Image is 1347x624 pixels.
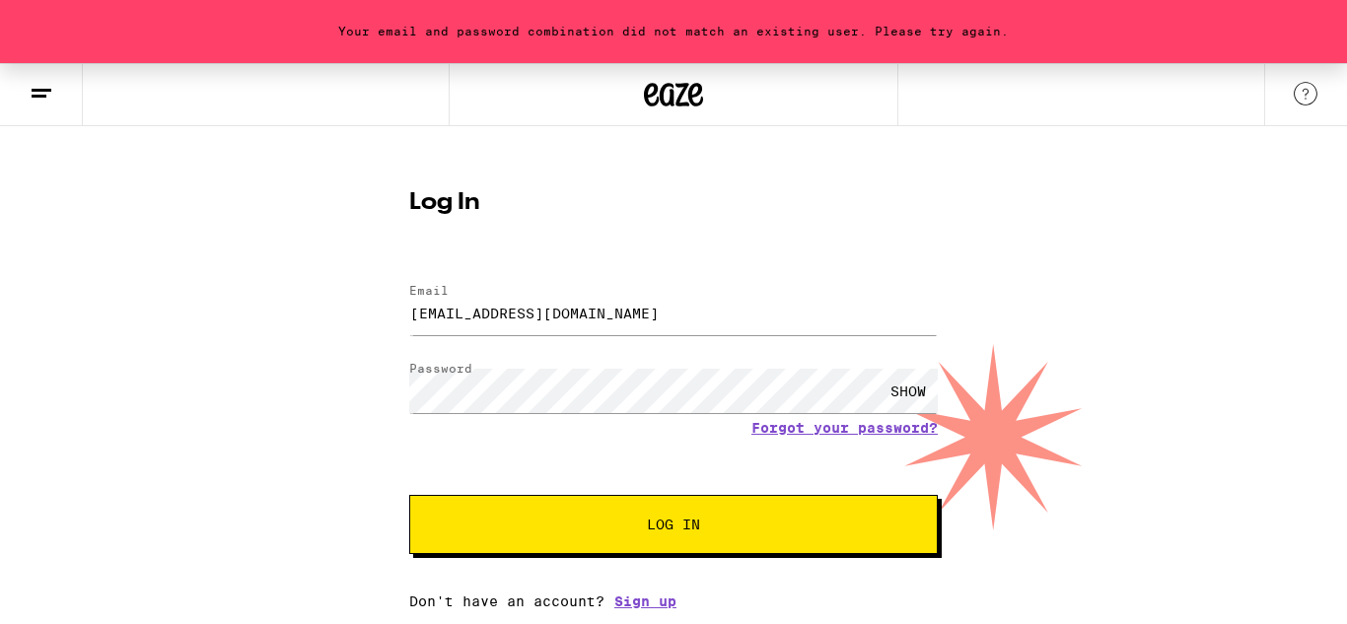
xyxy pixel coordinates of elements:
[614,593,676,609] a: Sign up
[647,518,700,531] span: Log In
[409,495,938,554] button: Log In
[409,191,938,215] h1: Log In
[879,369,938,413] div: SHOW
[409,593,938,609] div: Don't have an account?
[409,291,938,335] input: Email
[12,14,142,30] span: Hi. Need any help?
[751,420,938,436] a: Forgot your password?
[409,284,449,297] label: Email
[409,362,472,375] label: Password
